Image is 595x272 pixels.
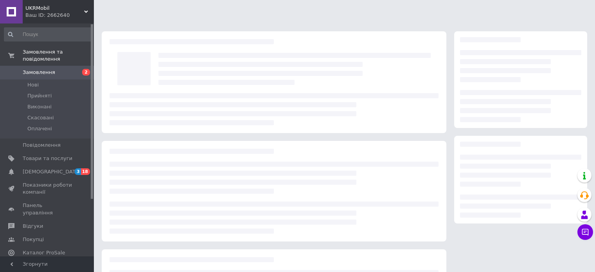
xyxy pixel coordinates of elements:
[82,69,90,76] span: 2
[23,168,81,175] span: [DEMOGRAPHIC_DATA]
[81,168,90,175] span: 18
[27,103,52,110] span: Виконані
[25,12,94,19] div: Ваш ID: 2662640
[27,125,52,132] span: Оплачені
[23,249,65,256] span: Каталог ProSale
[577,224,593,240] button: Чат з покупцем
[23,69,55,76] span: Замовлення
[23,202,72,216] span: Панель управління
[23,49,94,63] span: Замовлення та повідомлення
[23,236,44,243] span: Покупці
[23,182,72,196] span: Показники роботи компанії
[25,5,84,12] span: UKRMobil
[27,92,52,99] span: Прийняті
[23,223,43,230] span: Відгуки
[27,114,54,121] span: Скасовані
[23,142,61,149] span: Повідомлення
[4,27,92,41] input: Пошук
[23,155,72,162] span: Товари та послуги
[75,168,81,175] span: 3
[27,81,39,88] span: Нові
